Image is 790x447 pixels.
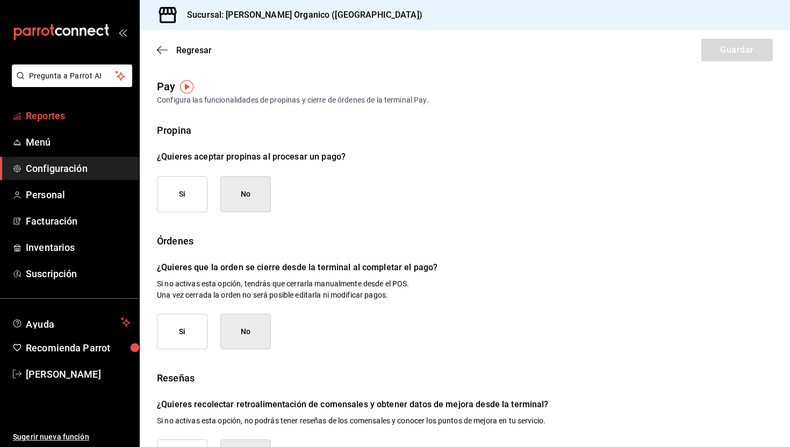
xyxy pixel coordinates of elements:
[26,109,131,123] span: Reportes
[26,240,131,255] span: Inventarios
[157,278,773,301] p: Si no activas esta opción, tendrás que cerrarla manualmente desde el POS. Una vez cerrada la orde...
[26,214,131,228] span: Facturación
[118,28,127,37] button: open_drawer_menu
[8,78,132,89] a: Pregunta a Parrot AI
[178,9,422,21] h3: Sucursal: [PERSON_NAME] Organico ([GEOGRAPHIC_DATA])
[12,64,132,87] button: Pregunta a Parrot AI
[157,371,773,385] div: Reseñas
[180,80,193,93] img: Tooltip marker
[26,161,131,176] span: Configuración
[13,431,131,443] span: Sugerir nueva función
[157,398,773,411] p: ¿Quieres recolectar retroalimentación de comensales y obtener datos de mejora desde la terminal?
[26,266,131,281] span: Suscripción
[26,341,131,355] span: Recomienda Parrot
[26,367,131,381] span: [PERSON_NAME]
[157,234,773,248] div: Órdenes
[157,176,207,212] button: Si
[157,261,773,274] p: ¿Quieres que la orden se cierre desde la terminal al completar el pago?
[26,316,117,329] span: Ayuda
[26,135,131,149] span: Menú
[157,150,773,163] p: ¿Quieres aceptar propinas al procesar un pago?
[26,188,131,202] span: Personal
[176,45,212,55] span: Regresar
[157,314,207,350] button: Si
[157,123,773,138] div: Propina
[220,314,271,350] button: No
[157,45,212,55] button: Regresar
[157,78,175,95] div: Pay
[29,70,116,82] span: Pregunta a Parrot AI
[220,176,271,212] button: No
[157,415,773,427] p: Si no activas esta opción, no podrás tener reseñas de los comensales y conocer los puntos de mejo...
[157,95,773,106] div: Configura las funcionalidades de propinas y cierre de órdenes de la terminal Pay.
